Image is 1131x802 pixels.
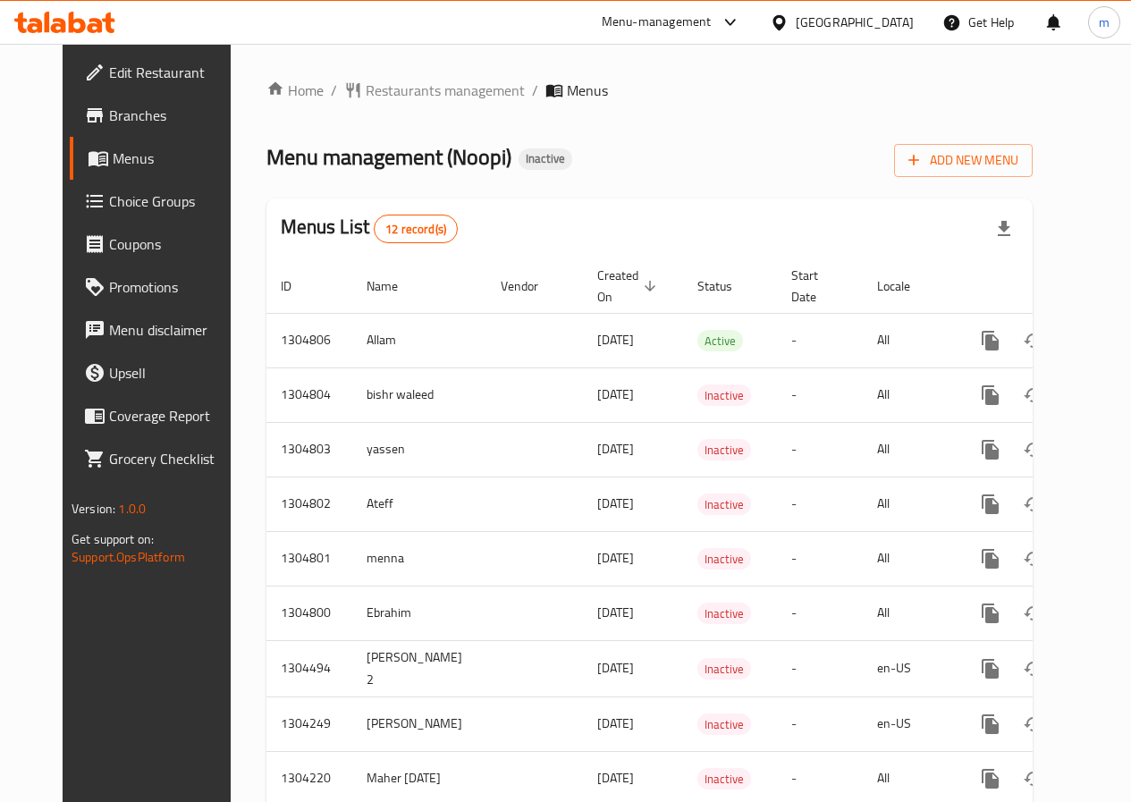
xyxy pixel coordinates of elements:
span: Inactive [697,385,751,406]
span: Inactive [697,549,751,570]
td: - [777,696,863,751]
span: 12 record(s) [375,221,457,238]
div: [GEOGRAPHIC_DATA] [796,13,914,32]
td: - [777,640,863,696]
nav: breadcrumb [266,80,1033,101]
span: Vendor [501,275,561,297]
span: [DATE] [597,383,634,406]
span: Menu management ( Noopi ) [266,137,511,177]
button: more [969,483,1012,526]
div: Inactive [697,548,751,570]
div: Inactive [519,148,572,170]
button: more [969,319,1012,362]
h2: Menus List [281,214,458,243]
span: [DATE] [597,437,634,460]
td: menna [352,531,486,586]
div: Inactive [697,494,751,515]
span: Restaurants management [366,80,525,101]
span: [DATE] [597,766,634,789]
div: Inactive [697,439,751,460]
span: Locale [877,275,933,297]
td: 1304806 [266,313,352,367]
span: [DATE] [597,712,634,735]
span: Branches [109,105,237,126]
td: All [863,313,955,367]
span: Get support on: [72,528,154,551]
td: All [863,586,955,640]
a: Coupons [70,223,251,266]
a: Menu disclaimer [70,308,251,351]
td: en-US [863,696,955,751]
span: Menu disclaimer [109,319,237,341]
button: Change Status [1012,647,1055,690]
button: more [969,647,1012,690]
div: Active [697,330,743,351]
button: Change Status [1012,319,1055,362]
span: Inactive [697,604,751,624]
li: / [331,80,337,101]
a: Edit Restaurant [70,51,251,94]
td: 1304249 [266,696,352,751]
span: [DATE] [597,656,634,680]
button: Change Status [1012,703,1055,746]
span: Menus [567,80,608,101]
td: - [777,422,863,477]
div: Total records count [374,215,458,243]
div: Inactive [697,658,751,680]
button: Change Status [1012,374,1055,417]
td: yassen [352,422,486,477]
span: Choice Groups [109,190,237,212]
span: Edit Restaurant [109,62,237,83]
span: Inactive [697,659,751,680]
td: bishr waleed [352,367,486,422]
td: Allam [352,313,486,367]
span: Coverage Report [109,405,237,426]
span: Name [367,275,421,297]
span: [DATE] [597,546,634,570]
span: [DATE] [597,601,634,624]
a: Support.OpsPlatform [72,545,185,569]
span: ID [281,275,315,297]
button: Change Status [1012,592,1055,635]
button: more [969,592,1012,635]
span: Inactive [697,494,751,515]
td: - [777,586,863,640]
button: Change Status [1012,757,1055,800]
button: more [969,703,1012,746]
a: Restaurants management [344,80,525,101]
td: 1304800 [266,586,352,640]
td: - [777,531,863,586]
span: Promotions [109,276,237,298]
span: Version: [72,497,115,520]
span: Upsell [109,362,237,384]
button: Change Status [1012,537,1055,580]
td: All [863,477,955,531]
td: All [863,367,955,422]
span: Start Date [791,265,841,308]
span: m [1099,13,1110,32]
td: All [863,531,955,586]
div: Inactive [697,768,751,789]
div: Inactive [697,384,751,406]
button: Change Status [1012,428,1055,471]
button: Add New Menu [894,144,1033,177]
button: more [969,374,1012,417]
td: Ateff [352,477,486,531]
td: Ebrahim [352,586,486,640]
td: - [777,367,863,422]
span: Coupons [109,233,237,255]
a: Coverage Report [70,394,251,437]
td: - [777,477,863,531]
span: Status [697,275,755,297]
button: more [969,428,1012,471]
span: Created On [597,265,662,308]
td: [PERSON_NAME] 2 [352,640,486,696]
div: Inactive [697,713,751,735]
button: more [969,537,1012,580]
td: 1304801 [266,531,352,586]
li: / [532,80,538,101]
button: Change Status [1012,483,1055,526]
span: Inactive [519,151,572,166]
td: - [777,313,863,367]
td: en-US [863,640,955,696]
